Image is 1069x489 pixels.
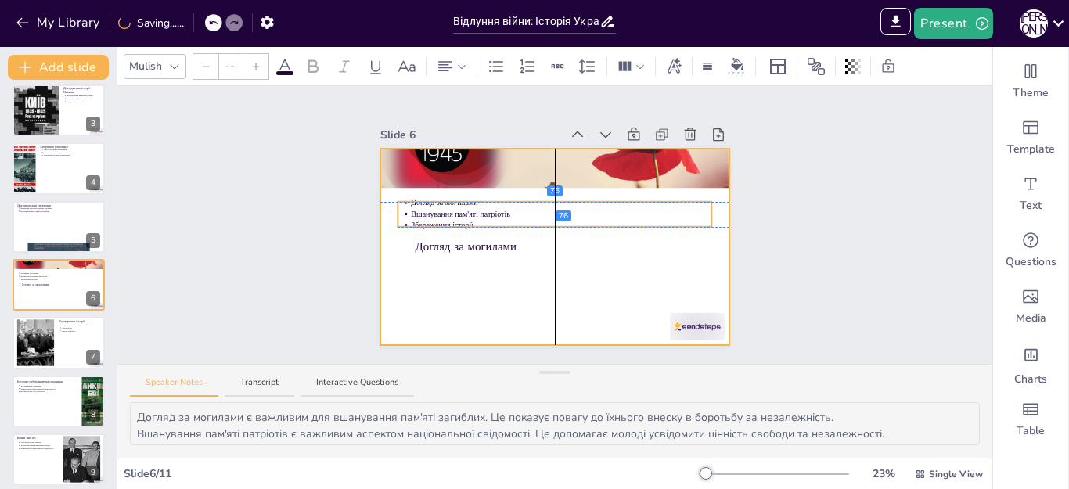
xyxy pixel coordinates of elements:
[20,275,100,278] p: Вшанування пам'яті патріотів
[130,402,980,445] textarea: Догляд за могилами є важливим для вшанування пам'яті загиблих. Це показує повагу до їхнього внеск...
[1016,311,1046,326] span: Media
[8,55,109,80] button: Add slide
[13,259,105,311] div: 6
[20,271,100,275] p: Догляд за могилами
[17,203,100,207] p: Документальні свідчення
[67,100,100,103] p: Відтворення історії
[1020,9,1048,38] div: н [PERSON_NAME]
[20,207,100,210] p: Вивчення документальних свідчень
[20,390,77,394] p: Вплив історії на сучасність
[86,350,100,365] div: 7
[44,148,100,151] p: Збір розповідей учасників
[1007,142,1055,157] span: Template
[62,327,100,330] p: Місця боїв
[67,97,100,100] p: Прагнення до волі
[13,317,105,369] div: 7
[62,324,100,327] p: Відтворення маловідомих фактів
[1017,423,1045,439] span: Table
[614,54,649,79] div: Column Count
[86,408,100,422] div: 8
[17,379,77,383] p: Історико-публіцистична спадщина
[86,233,100,248] div: 5
[914,8,992,39] button: Present
[993,53,1068,110] div: Change the overall theme
[929,467,983,481] span: Single View
[130,376,218,397] button: Speaker Notes
[13,376,105,427] div: 8
[86,175,100,190] div: 4
[662,54,686,79] div: Text effects
[86,291,100,306] div: 6
[380,127,560,143] div: Slide 6
[1014,372,1047,387] span: Charts
[59,319,100,324] p: Відтворення історії
[40,145,100,149] p: Свідчення учасників
[993,279,1068,335] div: Add images, graphics, shapes or video
[13,433,105,485] div: 9
[225,376,294,397] button: Transcript
[13,142,105,194] div: 4
[993,110,1068,166] div: Add ready made slides
[699,54,716,79] div: Border settings
[993,391,1068,448] div: Add a table
[20,212,100,215] p: Збереження пам'яті
[993,335,1068,391] div: Add charts and graphs
[453,10,599,33] input: Insert title
[1006,254,1056,270] span: Questions
[20,278,100,281] p: Збереження історії
[411,197,712,208] p: Догляд за могилами
[1020,8,1048,39] button: н [PERSON_NAME]
[62,330,100,333] p: Імена загиблих
[411,209,712,220] p: Вшанування пам'яті патріотів
[63,86,100,95] p: Дослідження історії України
[124,466,699,482] div: Slide 6 / 11
[20,441,59,444] p: Створення книг пам'яті
[416,239,730,255] p: Догляд за могилами
[301,376,414,397] button: Interactive Questions
[20,387,77,390] p: Формування національної ідентичності
[725,58,749,74] div: Background color
[67,94,100,97] p: Дослідження важливих подій
[20,210,100,213] p: Впорядкування садиб ветеранів
[865,466,902,482] div: 23 %
[12,10,106,35] button: My Library
[86,117,100,131] div: 3
[126,55,165,77] div: Mulish
[20,384,77,387] p: Дослідження спадщини
[13,84,105,136] div: 3
[118,15,184,31] div: Saving......
[993,222,1068,279] div: Get real-time input from your audience
[13,201,105,253] div: 5
[807,57,826,76] span: Position
[20,448,59,451] p: Формування національної свідомості
[765,54,790,79] div: Layout
[22,282,105,287] p: Догляд за могилами
[44,151,100,154] p: Вшанування пам'яті
[993,166,1068,222] div: Add text boxes
[411,220,712,231] p: Збереження історії
[44,154,100,157] p: Розуміння сучасних викликів
[1020,198,1042,214] span: Text
[1013,85,1049,101] span: Theme
[880,8,911,39] span: Export to PowerPoint
[17,436,59,440] p: Книги пам'яті
[86,466,100,480] div: 9
[20,444,59,448] p: Документування важливих подій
